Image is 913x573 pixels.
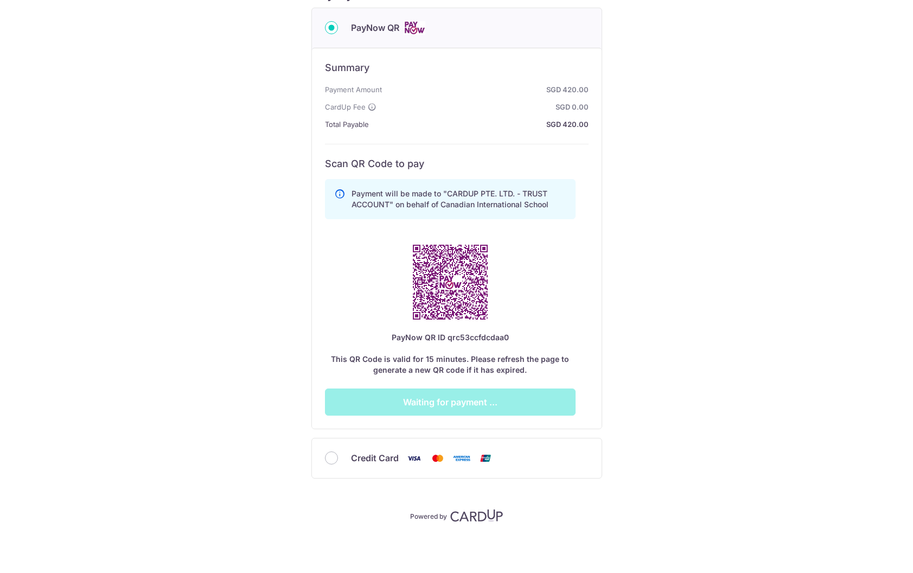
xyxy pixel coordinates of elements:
img: Cards logo [404,21,425,35]
div: PayNow QR Cards logo [325,21,589,35]
span: Credit Card [351,451,399,464]
h6: Scan QR Code to pay [325,157,589,170]
p: Payment will be made to "CARDUP PTE. LTD. - TRUST ACCOUNT" on behalf of Canadian International Sc... [352,188,566,210]
img: Union Pay [475,451,496,465]
strong: SGD 0.00 [381,100,589,113]
span: PayNow QR ID [392,333,445,342]
strong: SGD 420.00 [386,83,589,96]
strong: SGD 420.00 [373,118,589,131]
span: PayNow QR [351,21,399,34]
span: CardUp Fee [325,100,366,113]
p: Powered by [410,510,447,521]
div: This QR Code is valid for 15 minutes. Please refresh the page to generate a new QR code if it has... [325,332,576,375]
img: Mastercard [427,451,449,465]
img: PayNow QR Code [400,232,500,332]
div: Credit Card Visa Mastercard American Express Union Pay [325,451,589,465]
span: Payment Amount [325,83,382,96]
span: qrc53ccfdcdaa0 [448,333,509,342]
h6: Summary [325,61,589,74]
img: CardUp [450,509,503,522]
span: Total Payable [325,118,369,131]
img: Visa [403,451,425,465]
img: American Express [451,451,473,465]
